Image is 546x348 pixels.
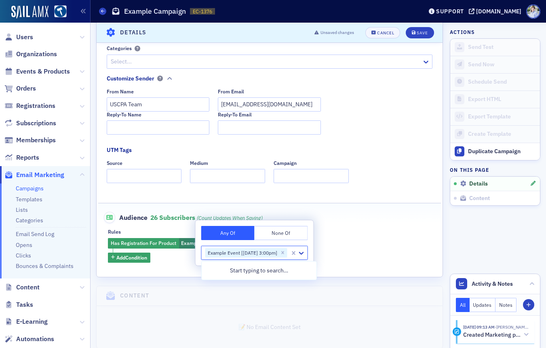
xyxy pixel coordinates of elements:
a: Registrations [4,101,55,110]
span: Add Condition [116,254,147,261]
a: Bounces & Complaints [16,262,74,270]
div: From Email [218,89,244,95]
div: Create Template [468,131,536,138]
time: 9/30/2025 09:13 AM [463,324,495,330]
div: Send Now [468,61,536,68]
div: Export Template [468,113,536,120]
h4: Content [120,291,150,300]
button: Created Marketing platform email campaign: Example Campaign [463,331,529,339]
span: Profile [526,4,540,19]
span: Users [16,33,33,42]
span: Unsaved changes [320,29,354,36]
button: Duplicate Campaign [450,143,540,160]
div: Medium [190,160,208,166]
span: Example Event [[DATE] 3:00pm] [181,240,253,246]
a: Automations [4,335,54,344]
a: Clicks [16,252,31,259]
a: Events & Products [4,67,70,76]
div: Start typing to search… [202,263,316,278]
div: Rules [108,229,121,235]
div: Categories [107,45,132,51]
a: E-Learning [4,317,48,326]
div: Reply-To Name [107,112,141,118]
button: Save [406,27,434,38]
span: Details [469,180,488,188]
button: Updates [470,298,496,312]
div: Example Event [[DATE] 3:00pm] [205,248,278,258]
span: 📝 [238,323,247,331]
div: Export HTML [468,96,536,103]
div: Campaign [274,160,297,166]
a: Reports [4,153,39,162]
div: Reply-To Email [218,112,252,118]
span: Audience [104,212,148,223]
img: SailAMX [54,5,67,18]
div: Duplicate Campaign [468,148,536,155]
div: Example Event [9/30/2025 3:00pm] [108,238,265,249]
button: Cancel [365,27,400,38]
a: Orders [4,84,36,93]
div: From Name [107,89,134,95]
span: Reports [16,153,39,162]
img: SailAMX [11,6,48,19]
span: Content [469,195,490,202]
a: Organizations [4,50,57,59]
button: AddCondition [108,253,150,263]
div: Save [417,30,428,35]
span: Registrations [16,101,55,110]
span: Email Marketing [16,171,64,179]
span: E-Learning [16,317,48,326]
span: Luke Abell [495,324,529,330]
h4: Actions [450,28,475,36]
a: Lists [16,206,28,213]
button: None Of [255,226,308,240]
div: Activity [453,327,461,336]
span: Content [16,283,40,292]
button: Notes [495,298,516,312]
span: Tasks [16,300,33,309]
div: Customize Sender [107,74,154,83]
div: [DOMAIN_NAME] [476,8,521,15]
span: Events & Products [16,67,70,76]
div: Send Test [468,44,536,51]
span: Organizations [16,50,57,59]
span: EC-1376 [193,8,212,15]
a: Content [4,283,40,292]
span: 26 Subscribers [150,213,263,221]
h5: Created Marketing platform email campaign: Example Campaign [463,331,521,339]
div: UTM Tags [107,146,132,154]
button: All [456,298,470,312]
div: Source [107,160,122,166]
a: Categories [16,217,43,224]
a: View Homepage [48,5,67,19]
a: Campaigns [16,185,44,192]
span: Activity & Notes [472,280,513,288]
a: Email Marketing [4,171,64,179]
span: Subscriptions [16,119,56,128]
h4: On this page [450,166,540,173]
h1: Example Campaign [124,6,186,16]
a: Memberships [4,136,56,145]
i: (count updates when saving) [197,215,263,221]
a: Users [4,33,33,42]
h4: Details [120,28,147,37]
a: Tasks [4,300,33,309]
span: Automations [16,335,54,344]
div: Cancel [377,30,394,35]
span: Has Registration For Product [111,240,176,246]
a: Opens [16,241,32,249]
a: Subscriptions [4,119,56,128]
button: Any Of [201,226,255,240]
div: Remove Example Event [9/30/2025 3:00pm] [278,248,287,258]
button: [DOMAIN_NAME] [469,8,524,14]
div: Schedule Send [468,78,536,86]
span: Orders [16,84,36,93]
div: Support [436,8,464,15]
a: Email Send Log [16,230,54,238]
a: Templates [16,196,42,203]
span: Memberships [16,136,56,145]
